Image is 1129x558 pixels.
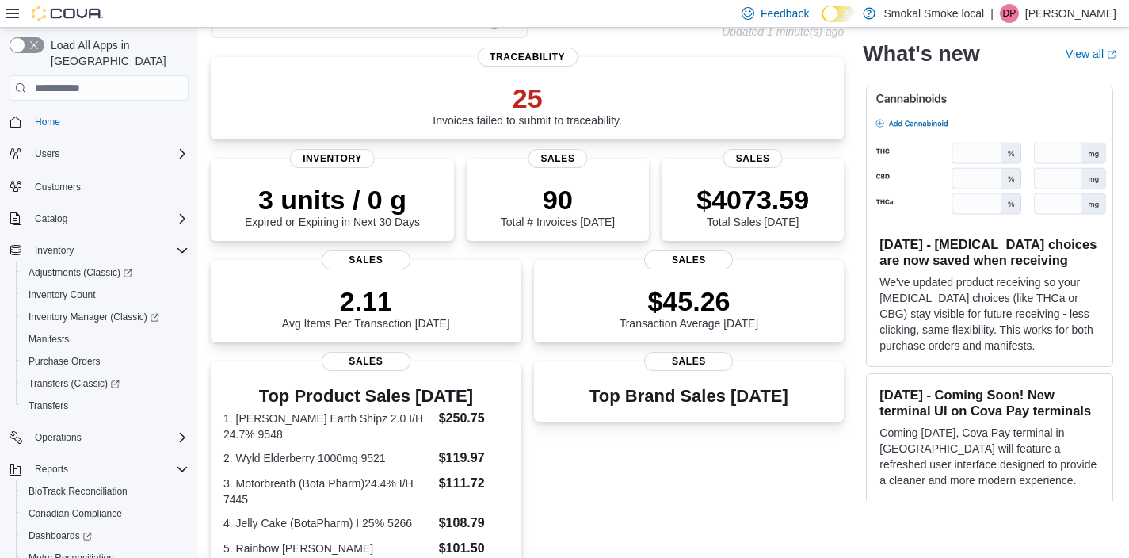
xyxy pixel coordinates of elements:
[16,328,195,350] button: Manifests
[35,116,60,128] span: Home
[22,352,189,371] span: Purchase Orders
[29,209,74,228] button: Catalog
[22,330,189,349] span: Manifests
[22,504,189,523] span: Canadian Compliance
[322,250,410,269] span: Sales
[644,352,733,371] span: Sales
[223,515,433,531] dt: 4. Jelly Cake (BotaPharm) I 25% 5266
[863,41,979,67] h2: What's new
[29,144,189,163] span: Users
[723,149,783,168] span: Sales
[35,431,82,444] span: Operations
[22,482,189,501] span: BioTrack Reconciliation
[16,373,195,395] a: Transfers (Classic)
[44,37,189,69] span: Load All Apps in [GEOGRAPHIC_DATA]
[439,409,509,428] dd: $250.75
[35,244,74,257] span: Inventory
[29,377,120,390] span: Transfers (Classic)
[439,514,509,533] dd: $108.79
[620,285,759,317] p: $45.26
[223,387,509,406] h3: Top Product Sales [DATE]
[433,82,622,114] p: 25
[879,387,1100,418] h3: [DATE] - Coming Soon! New terminal UI on Cova Pay terminals
[3,208,195,230] button: Catalog
[16,306,195,328] a: Inventory Manager (Classic)
[3,458,195,480] button: Reports
[29,311,159,323] span: Inventory Manager (Classic)
[22,263,139,282] a: Adjustments (Classic)
[29,113,67,132] a: Home
[16,262,195,284] a: Adjustments (Classic)
[990,4,994,23] p: |
[1003,4,1016,23] span: DP
[439,474,509,493] dd: $111.72
[3,239,195,262] button: Inventory
[29,241,189,260] span: Inventory
[29,428,189,447] span: Operations
[282,285,450,330] div: Avg Items Per Transaction [DATE]
[3,174,195,197] button: Customers
[22,526,189,545] span: Dashboards
[29,507,122,520] span: Canadian Compliance
[16,395,195,417] button: Transfers
[439,449,509,468] dd: $119.97
[35,212,67,225] span: Catalog
[29,399,68,412] span: Transfers
[3,110,195,133] button: Home
[282,285,450,317] p: 2.11
[644,250,733,269] span: Sales
[22,504,128,523] a: Canadian Compliance
[245,184,420,216] p: 3 units / 0 g
[696,184,809,216] p: $4073.59
[29,209,189,228] span: Catalog
[35,147,59,160] span: Users
[35,181,81,193] span: Customers
[35,463,68,476] span: Reports
[501,184,615,216] p: 90
[761,6,809,21] span: Feedback
[29,460,74,479] button: Reports
[22,285,189,304] span: Inventory Count
[1107,50,1116,59] svg: External link
[696,184,809,228] div: Total Sales [DATE]
[822,6,855,22] input: Dark Mode
[22,330,75,349] a: Manifests
[433,82,622,127] div: Invoices failed to submit to traceability.
[22,263,189,282] span: Adjustments (Classic)
[223,450,433,466] dt: 2. Wyld Elderberry 1000mg 9521
[29,460,189,479] span: Reports
[22,308,166,327] a: Inventory Manager (Classic)
[22,482,134,501] a: BioTrack Reconciliation
[16,503,195,525] button: Canadian Compliance
[29,485,128,498] span: BioTrack Reconciliation
[589,387,788,406] h3: Top Brand Sales [DATE]
[22,374,126,393] a: Transfers (Classic)
[29,241,80,260] button: Inventory
[22,396,74,415] a: Transfers
[22,308,189,327] span: Inventory Manager (Classic)
[22,396,189,415] span: Transfers
[29,144,66,163] button: Users
[16,284,195,306] button: Inventory Count
[501,184,615,228] div: Total # Invoices [DATE]
[879,425,1100,488] p: Coming [DATE], Cova Pay terminal in [GEOGRAPHIC_DATA] will feature a refreshed user interface des...
[32,6,103,21] img: Cova
[322,352,410,371] span: Sales
[477,48,578,67] span: Traceability
[16,350,195,373] button: Purchase Orders
[1066,48,1116,60] a: View allExternal link
[22,285,102,304] a: Inventory Count
[223,476,433,507] dt: 3. Motorbreath (Bota Pharm)24.4% I/H 7445
[29,266,132,279] span: Adjustments (Classic)
[16,480,195,503] button: BioTrack Reconciliation
[439,539,509,558] dd: $101.50
[620,285,759,330] div: Transaction Average [DATE]
[879,236,1100,268] h3: [DATE] - [MEDICAL_DATA] choices are now saved when receiving
[245,184,420,228] div: Expired or Expiring in Next 30 Days
[29,529,92,542] span: Dashboards
[3,426,195,449] button: Operations
[879,274,1100,354] p: We've updated product receiving so your [MEDICAL_DATA] choices (like THCa or CBG) stay visible fo...
[528,149,588,168] span: Sales
[722,25,844,38] p: Updated 1 minute(s) ago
